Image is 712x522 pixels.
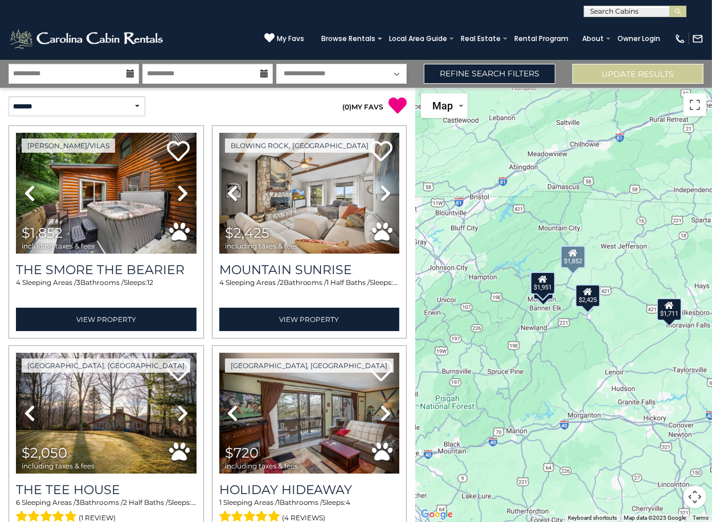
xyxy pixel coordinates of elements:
a: Refine Search Filters [424,64,555,84]
a: Local Area Guide [383,31,453,47]
div: Sleeping Areas / Bathrooms / Sleeps: [16,278,197,305]
span: 2 [280,278,284,287]
img: thumbnail_169201106.jpeg [16,133,197,254]
span: including taxes & fees [225,462,298,470]
div: $1,852 [560,246,586,268]
div: Sleeping Areas / Bathrooms / Sleeps: [219,278,400,305]
a: About [576,31,609,47]
div: $1,951 [530,272,555,295]
span: 2 Half Baths / [123,498,168,507]
span: $1,852 [22,225,63,241]
a: Owner Login [612,31,666,47]
div: $1,711 [657,298,682,321]
span: 6 [16,498,20,507]
span: ( ) [342,103,351,111]
a: Terms (opens in new tab) [693,515,709,521]
span: including taxes & fees [22,242,95,250]
span: $2,050 [22,444,67,461]
a: Holiday Hideaway [219,482,400,497]
img: phone-regular-white.png [674,33,686,44]
a: My Favs [264,32,304,44]
a: [GEOGRAPHIC_DATA], [GEOGRAPHIC_DATA] [22,358,190,373]
img: thumbnail_167757115.jpeg [16,353,197,474]
img: mail-regular-white.png [692,33,703,44]
div: $2,425 [575,284,600,307]
button: Change map style [421,93,468,118]
img: Google [418,507,456,522]
span: 1 Half Baths / [327,278,370,287]
span: My Favs [277,34,304,44]
a: [GEOGRAPHIC_DATA], [GEOGRAPHIC_DATA] [225,358,394,373]
span: 1 [277,498,280,507]
a: Browse Rentals [316,31,381,47]
span: 12 [147,278,153,287]
span: 4 [219,278,224,287]
img: White-1-2.png [9,27,166,50]
a: Open this area in Google Maps (opens a new window) [418,507,456,522]
button: Toggle fullscreen view [684,93,706,116]
a: The Tee House [16,482,197,497]
a: [PERSON_NAME]/Vilas [22,138,115,153]
span: 4 [346,498,351,507]
button: Keyboard shortcuts [568,514,617,522]
span: 0 [345,103,349,111]
span: 3 [76,278,80,287]
span: 3 [76,498,80,507]
a: View Property [219,308,400,331]
span: including taxes & fees [225,242,298,250]
a: Blowing Rock, [GEOGRAPHIC_DATA] [225,138,375,153]
span: 4 [16,278,21,287]
span: $720 [225,444,259,461]
a: Rental Program [509,31,574,47]
a: The Smore The Bearier [16,262,197,278]
a: (0)MY FAVS [342,103,383,111]
img: thumbnail_169529931.jpeg [219,133,400,254]
a: Add to favorites [370,140,392,164]
button: Map camera controls [684,486,706,508]
span: Map [432,100,453,112]
span: 1 [219,498,222,507]
span: $2,425 [225,225,269,241]
span: Map data ©2025 Google [624,515,686,521]
a: Add to favorites [167,140,190,164]
button: Update Results [572,64,703,84]
div: $2,050 [529,271,554,294]
img: thumbnail_163267576.jpeg [219,353,400,474]
a: Mountain Sunrise [219,262,400,278]
a: View Property [16,308,197,331]
a: Real Estate [455,31,506,47]
span: including taxes & fees [22,462,95,470]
